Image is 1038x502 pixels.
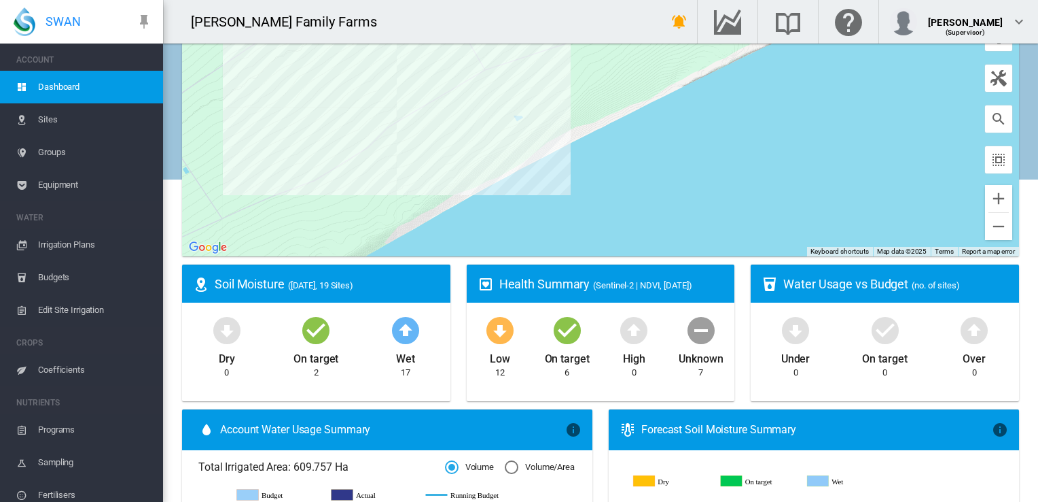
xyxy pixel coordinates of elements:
[495,367,505,379] div: 12
[16,207,152,229] span: WATER
[551,314,584,346] md-icon: icon-checkbox-marked-circle
[490,346,510,367] div: Low
[641,422,992,437] div: Forecast Soil Moisture Summary
[185,239,230,256] a: Open this area in Google Maps (opens a new window)
[478,276,494,292] md-icon: icon-heart-box-outline
[545,346,590,367] div: On target
[198,422,215,438] md-icon: icon-water
[912,280,960,290] span: (no. of sites)
[16,332,152,354] span: CROPS
[293,346,338,367] div: On target
[882,367,887,379] div: 0
[185,239,230,256] img: Google
[14,7,35,36] img: SWAN-Landscape-Logo-Colour-drop.png
[772,14,804,30] md-icon: Search the knowledge base
[972,367,977,379] div: 0
[618,314,650,346] md-icon: icon-arrow-up-bold-circle
[793,367,798,379] div: 0
[445,461,494,474] md-radio-button: Volume
[401,367,410,379] div: 17
[722,475,800,488] g: On target
[593,280,692,290] span: (Sentinel-2 | NDVI, [DATE])
[484,314,516,346] md-icon: icon-arrow-down-bold-circle
[862,346,907,367] div: On target
[946,29,986,36] span: (Supervisor)
[623,346,645,367] div: High
[224,367,229,379] div: 0
[985,105,1012,133] button: icon-magnify
[38,294,152,327] span: Edit Site Irrigation
[426,489,507,501] g: Running Budget
[632,367,637,379] div: 0
[332,489,412,501] g: Actual
[990,111,1007,127] md-icon: icon-magnify
[288,280,353,290] span: ([DATE], 19 Sites)
[215,275,440,292] div: Soil Moisture
[958,314,990,346] md-icon: icon-arrow-up-bold-circle
[314,367,319,379] div: 2
[16,392,152,414] span: NUTRIENTS
[990,152,1007,168] md-icon: icon-select-all
[810,475,887,488] g: Wet
[634,475,711,488] g: Dry
[136,14,152,30] md-icon: icon-pin
[810,247,869,256] button: Keyboard shortcuts
[698,367,703,379] div: 7
[565,422,581,438] md-icon: icon-information
[38,446,152,479] span: Sampling
[220,422,565,437] span: Account Water Usage Summary
[211,314,243,346] md-icon: icon-arrow-down-bold-circle
[38,169,152,201] span: Equipment
[505,461,575,474] md-radio-button: Volume/Area
[890,8,917,35] img: profile.jpg
[935,248,954,255] a: Terms
[962,248,1015,255] a: Report a map error
[38,414,152,446] span: Programs
[38,71,152,103] span: Dashboard
[396,346,415,367] div: Wet
[985,185,1012,212] button: Zoom in
[762,276,778,292] md-icon: icon-cup-water
[928,10,1003,24] div: [PERSON_NAME]
[565,367,569,379] div: 6
[38,229,152,261] span: Irrigation Plans
[963,346,986,367] div: Over
[389,314,422,346] md-icon: icon-arrow-up-bold-circle
[198,460,445,475] span: Total Irrigated Area: 609.757 Ha
[779,314,812,346] md-icon: icon-arrow-down-bold-circle
[869,314,901,346] md-icon: icon-checkbox-marked-circle
[781,346,810,367] div: Under
[219,346,235,367] div: Dry
[300,314,332,346] md-icon: icon-checkbox-marked-circle
[711,14,744,30] md-icon: Go to the Data Hub
[499,275,724,292] div: Health Summary
[620,422,636,438] md-icon: icon-thermometer-lines
[237,489,318,501] g: Budget
[38,354,152,386] span: Coefficients
[16,49,152,71] span: ACCOUNT
[985,213,1012,240] button: Zoom out
[666,8,693,35] button: icon-bell-ring
[38,261,152,294] span: Budgets
[832,14,865,30] md-icon: Click here for help
[38,103,152,136] span: Sites
[685,314,717,346] md-icon: icon-minus-circle
[877,248,927,255] span: Map data ©2025
[992,422,1008,438] md-icon: icon-information
[46,13,81,30] span: SWAN
[193,276,209,292] md-icon: icon-map-marker-radius
[783,275,1008,292] div: Water Usage vs Budget
[38,136,152,169] span: Groups
[1011,14,1027,30] md-icon: icon-chevron-down
[679,346,723,367] div: Unknown
[985,146,1012,173] button: icon-select-all
[671,14,687,30] md-icon: icon-bell-ring
[191,12,389,31] div: [PERSON_NAME] Family Farms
